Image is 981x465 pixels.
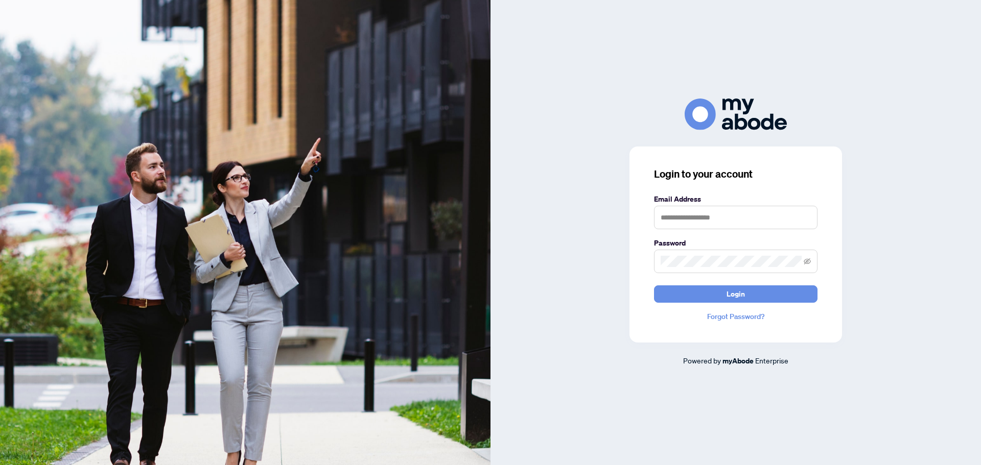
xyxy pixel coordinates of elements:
[654,167,818,181] h3: Login to your account
[755,356,788,365] span: Enterprise
[683,356,721,365] span: Powered by
[727,286,745,302] span: Login
[654,311,818,322] a: Forgot Password?
[654,285,818,303] button: Login
[685,99,787,130] img: ma-logo
[722,355,754,366] a: myAbode
[654,237,818,249] label: Password
[804,258,811,265] span: eye-invisible
[654,193,818,205] label: Email Address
